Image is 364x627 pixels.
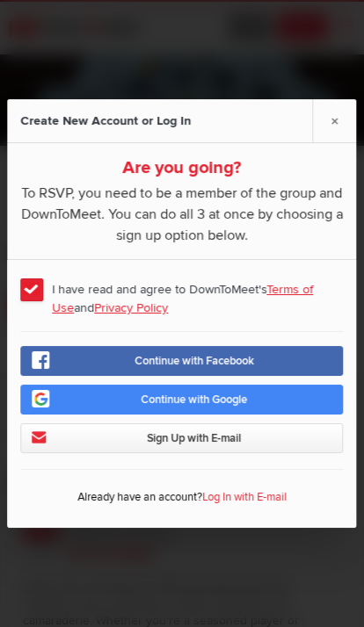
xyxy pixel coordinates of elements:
a: Log In with E-mail [202,490,287,504]
a: Continue with Google [20,385,343,414]
p: Already have an account? [20,486,343,515]
div: Are you going? [20,156,343,179]
a: Privacy Policy [94,300,168,315]
a: × [313,99,357,142]
span: I have read and agree to DownToMeet's and [20,273,343,305]
div: Create New Account or Log In [20,99,194,143]
span: To RSVP, you need to be a member of the group and DownToMeet. You can do all 3 at once by choosin... [20,179,343,246]
span: Continue with Facebook [135,354,254,368]
a: Terms of Use [52,282,313,315]
span: Continue with Google [142,393,248,407]
a: Sign Up with E-mail [20,423,343,453]
a: Continue with Facebook [20,346,343,376]
span: Sign Up with E-mail [148,431,242,445]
